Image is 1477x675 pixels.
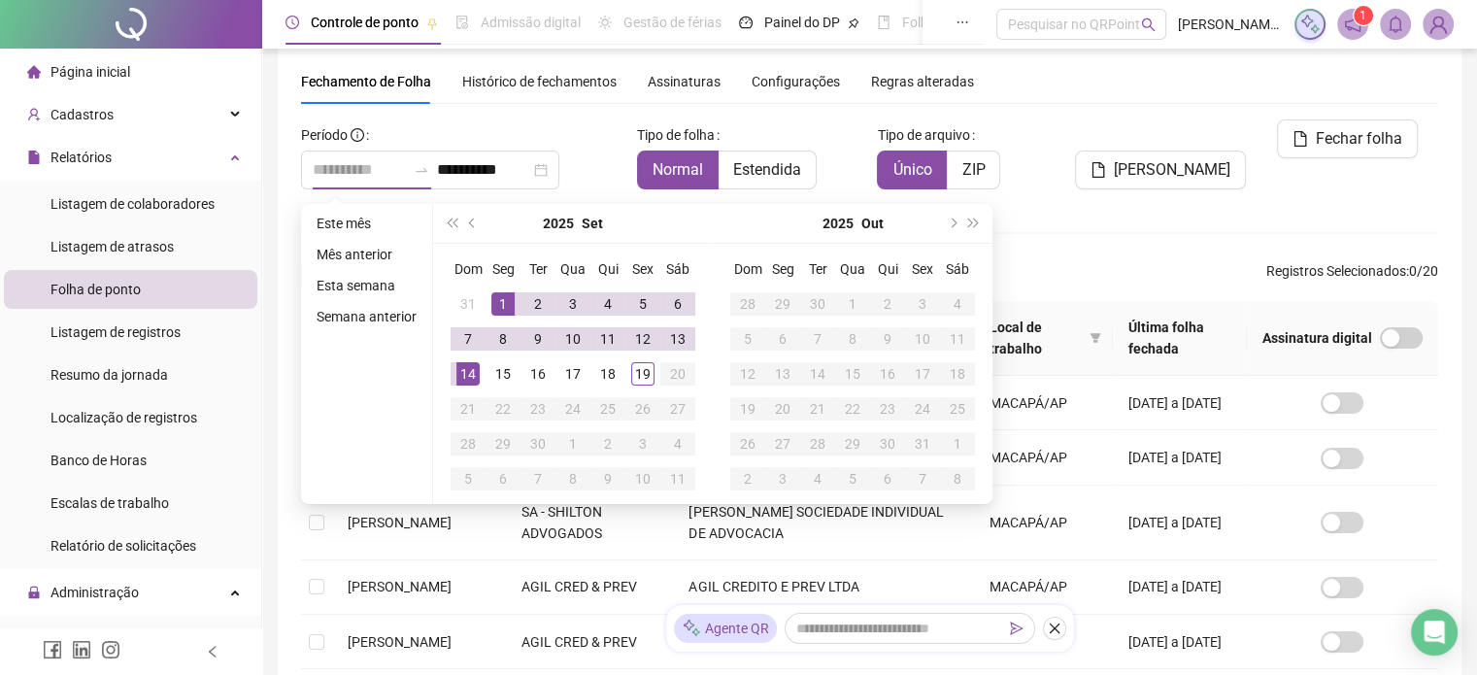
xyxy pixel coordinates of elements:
div: 9 [596,467,620,490]
td: [DATE] a [DATE] [1113,560,1247,615]
div: 14 [456,362,480,386]
div: 14 [806,362,829,386]
span: left [206,645,219,658]
span: Escalas de trabalho [50,495,169,511]
td: 2025-10-10 [905,321,940,356]
button: super-prev-year [441,204,462,243]
div: 24 [561,397,585,421]
td: 2025-09-28 [451,426,486,461]
span: Regras alteradas [871,75,974,88]
div: 29 [841,432,864,456]
td: 2025-09-14 [451,356,486,391]
span: filter [1090,332,1101,344]
div: 29 [491,432,515,456]
td: 2025-09-08 [486,321,520,356]
td: MACAPÁ/AP [974,430,1113,485]
td: 2025-10-19 [730,391,765,426]
td: 2025-10-11 [660,461,695,496]
div: 17 [911,362,934,386]
div: 26 [631,397,655,421]
div: 15 [491,362,515,386]
span: : 0 / 20 [1266,260,1438,291]
div: 22 [841,397,864,421]
span: close [1048,622,1061,635]
td: 2025-09-11 [590,321,625,356]
span: file [1091,162,1106,178]
td: [DATE] a [DATE] [1113,615,1247,669]
span: Cadastros [50,107,114,122]
span: Banco de Horas [50,453,147,468]
button: year panel [543,204,574,243]
div: 8 [561,467,585,490]
div: 20 [666,362,689,386]
div: 28 [456,432,480,456]
td: 2025-09-16 [520,356,555,391]
td: 2025-09-06 [660,287,695,321]
button: year panel [822,204,854,243]
span: [PERSON_NAME] [348,579,452,594]
td: 2025-10-27 [765,426,800,461]
span: linkedin [72,640,91,659]
td: 2025-11-03 [765,461,800,496]
td: [DATE] a [DATE] [1113,430,1247,485]
div: 6 [876,467,899,490]
div: 2 [736,467,759,490]
div: 24 [911,397,934,421]
div: 15 [841,362,864,386]
td: 2025-09-01 [486,287,520,321]
span: search [1141,17,1156,32]
td: 2025-10-24 [905,391,940,426]
span: dashboard [739,16,753,29]
div: 25 [946,397,969,421]
div: 6 [491,467,515,490]
span: Relatório de solicitações [50,538,196,554]
th: Ter [520,252,555,287]
td: 2025-09-30 [520,426,555,461]
img: sparkle-icon.fc2bf0ac1784a2077858766a79e2daf3.svg [1299,14,1321,35]
div: 30 [806,292,829,316]
td: 2025-09-20 [660,356,695,391]
div: 23 [876,397,899,421]
td: 2025-09-05 [625,287,660,321]
td: 2025-11-06 [870,461,905,496]
button: Fechar folha [1277,119,1418,158]
td: 2025-09-19 [625,356,660,391]
td: 2025-09-30 [800,287,835,321]
div: 16 [876,362,899,386]
td: 2025-10-11 [940,321,975,356]
div: 30 [526,432,550,456]
div: 11 [666,467,689,490]
span: file [27,151,41,164]
td: 2025-10-05 [730,321,765,356]
td: 2025-10-21 [800,391,835,426]
button: next-year [941,204,962,243]
div: 10 [561,327,585,351]
div: 3 [631,432,655,456]
span: sun [598,16,612,29]
div: 6 [771,327,794,351]
span: Gestão de férias [623,15,722,30]
span: ZIP [961,160,985,179]
td: 2025-08-31 [451,287,486,321]
div: 30 [876,432,899,456]
td: 2025-09-22 [486,391,520,426]
th: Sáb [660,252,695,287]
span: [PERSON_NAME] [348,634,452,650]
td: 2025-10-25 [940,391,975,426]
div: 28 [736,292,759,316]
td: 2025-10-22 [835,391,870,426]
div: 9 [876,327,899,351]
td: 2025-10-05 [451,461,486,496]
td: 2025-09-07 [451,321,486,356]
td: AGIL CRED & PREV [506,615,673,669]
div: 19 [736,397,759,421]
td: 2025-09-29 [765,287,800,321]
td: 2025-09-13 [660,321,695,356]
div: 5 [841,467,864,490]
div: 4 [946,292,969,316]
div: Open Intercom Messenger [1411,609,1458,656]
span: Controle de ponto [311,15,419,30]
span: Folha de pagamento [902,15,1026,30]
div: 2 [526,292,550,316]
td: 2025-10-04 [940,287,975,321]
